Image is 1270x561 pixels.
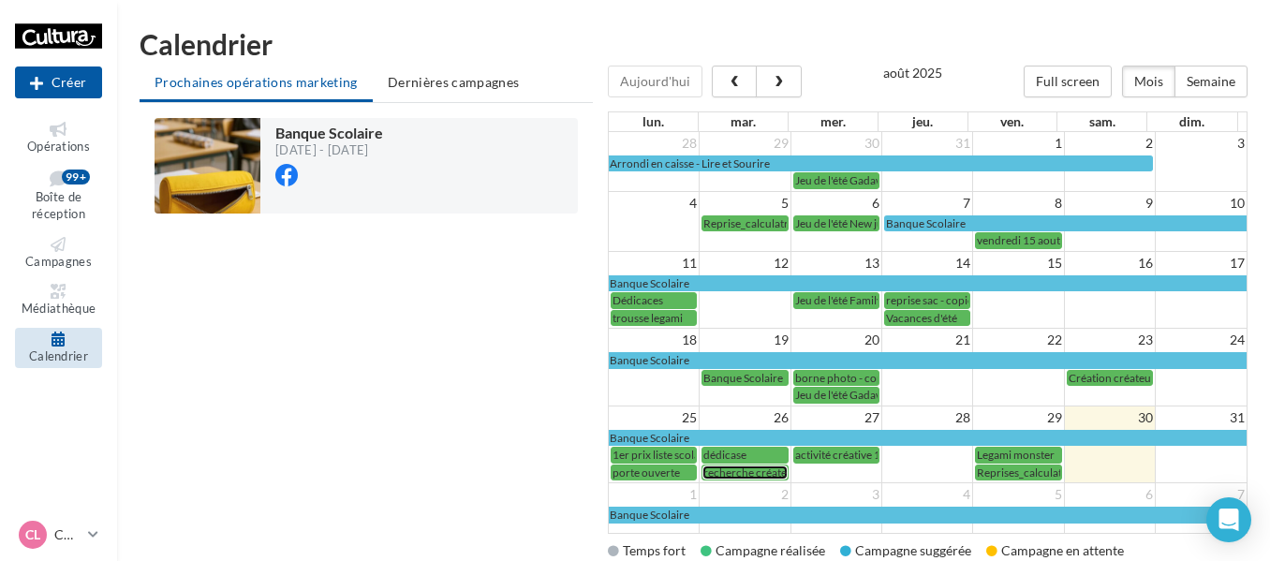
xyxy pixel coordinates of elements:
a: borne photo - copie [793,370,879,386]
span: Création créateur [1069,371,1156,385]
td: 27 [790,406,881,429]
button: Aujourd'hui [608,66,702,97]
a: recherche créateur [701,465,788,480]
td: 11 [609,251,700,274]
span: Dernières campagnes [388,74,520,90]
a: Legami monster [975,447,1061,463]
td: 7 [882,191,973,214]
span: Prochaines opérations marketing [155,74,358,90]
td: 3 [1156,132,1247,155]
a: porte ouverte [611,465,698,480]
span: Calendrier [29,348,88,363]
td: 12 [700,251,790,274]
a: dédicase [701,447,788,463]
span: borne photo - copie [795,371,892,385]
span: trousse legami [613,311,683,325]
a: Médiathèque [15,280,102,320]
a: Dédicaces [611,292,698,308]
td: 6 [1064,483,1155,507]
a: Campagnes [15,233,102,273]
span: reprise sac - copie [886,293,973,307]
a: CL CHAMBRAY LES TOURS [15,517,102,553]
td: 17 [1156,251,1247,274]
button: Semaine [1174,66,1248,97]
span: recherche créateur [703,465,798,480]
a: Banque Scolaire [609,507,1247,523]
h2: août 2025 [883,66,942,80]
td: 8 [973,191,1064,214]
h1: Calendrier [140,30,1248,58]
span: vendredi 15 aout [977,233,1060,247]
span: Jeu de l'été Gadawi 1 [795,173,895,187]
span: Opérations [27,139,90,154]
a: Création créateur [1067,370,1153,386]
a: Banque Scolaire [884,215,1247,231]
a: vendredi 15 aout [975,232,1061,248]
span: Legami monster [977,448,1055,462]
a: Arrondi en caisse - Lire et Sourire [609,155,1154,171]
a: Reprise_calculatrices [701,215,788,231]
a: 1er prix liste scolaire [611,447,698,463]
span: Jeu de l'été New jump [795,216,899,230]
span: dédicase [703,448,746,462]
a: Banque Scolaire [609,430,1247,446]
a: Jeu de l'été Gadawi 1 [793,172,879,188]
th: jeu. [878,112,967,131]
td: 21 [882,329,973,352]
div: Campagne en attente [986,541,1124,560]
td: 22 [973,329,1064,352]
td: 31 [1156,406,1247,429]
span: Vacances d'été [886,311,957,325]
span: Jeu de l'été Family park [795,293,907,307]
span: Boîte de réception [32,189,85,222]
th: sam. [1057,112,1147,131]
button: Créer [15,66,102,98]
a: Opérations [15,118,102,158]
span: Banque Scolaire [703,371,783,385]
td: 26 [700,406,790,429]
span: Banque Scolaire [610,508,689,522]
td: 24 [1156,329,1247,352]
td: 31 [882,132,973,155]
td: 7 [1156,483,1247,507]
td: 2 [700,483,790,507]
a: activité créative 1er prix [793,447,879,463]
a: Boîte de réception99+ [15,166,102,226]
span: Dédicaces [613,293,663,307]
a: trousse legami [611,310,698,326]
td: 25 [609,406,700,429]
span: Banque Scolaire [610,353,689,367]
th: lun. [609,112,699,131]
a: Jeu de l'été Gadawi 2 [793,387,879,403]
div: Campagne réalisée [701,541,825,560]
p: CHAMBRAY LES TOURS [54,525,81,544]
td: 30 [1064,406,1155,429]
span: porte ouverte [613,465,680,480]
td: 4 [609,191,700,214]
span: Reprises_calculatrices_1 [977,465,1097,480]
span: Banque Scolaire [610,431,689,445]
td: 29 [973,406,1064,429]
a: reprise sac - copie [884,292,970,308]
div: [DATE] - [DATE] [275,144,383,156]
td: 29 [700,132,790,155]
td: 9 [1064,191,1155,214]
span: Reprise_calculatrices [703,216,807,230]
span: 1er prix liste scolaire [613,448,713,462]
a: Jeu de l'été New jump [793,215,879,231]
span: Jeu de l'été Gadawi 2 [795,388,895,402]
td: 4 [882,483,973,507]
td: 19 [700,329,790,352]
div: Campagne suggérée [840,541,971,560]
td: 1 [609,483,700,507]
a: Banque Scolaire [609,275,1247,291]
td: 5 [973,483,1064,507]
td: 16 [1064,251,1155,274]
td: 28 [609,132,700,155]
td: 6 [790,191,881,214]
a: Banque Scolaire [609,352,1247,368]
td: 2 [1064,132,1155,155]
div: Temps fort [608,541,686,560]
button: Mois [1122,66,1175,97]
span: Arrondi en caisse - Lire et Sourire [610,156,770,170]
